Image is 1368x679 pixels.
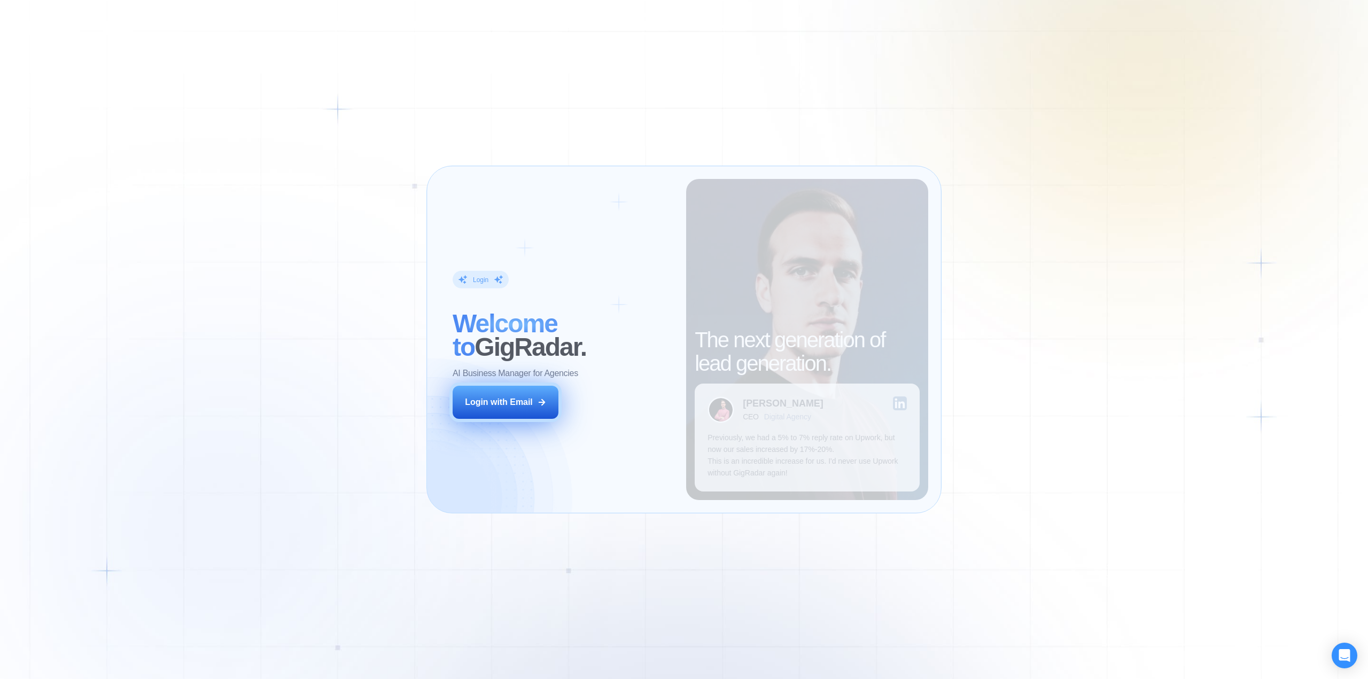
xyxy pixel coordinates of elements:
[453,386,558,419] button: Login with Email
[453,312,673,359] h2: ‍ GigRadar.
[453,368,578,379] p: AI Business Manager for Agencies
[473,275,488,284] div: Login
[695,328,919,375] h2: The next generation of lead generation.
[1332,643,1357,668] div: Open Intercom Messenger
[708,432,906,479] p: Previously, we had a 5% to 7% reply rate on Upwork, but now our sales increased by 17%-20%. This ...
[743,399,823,408] div: [PERSON_NAME]
[453,309,557,361] span: Welcome to
[764,412,811,421] div: Digital Agency
[465,396,533,408] div: Login with Email
[743,412,758,421] div: CEO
